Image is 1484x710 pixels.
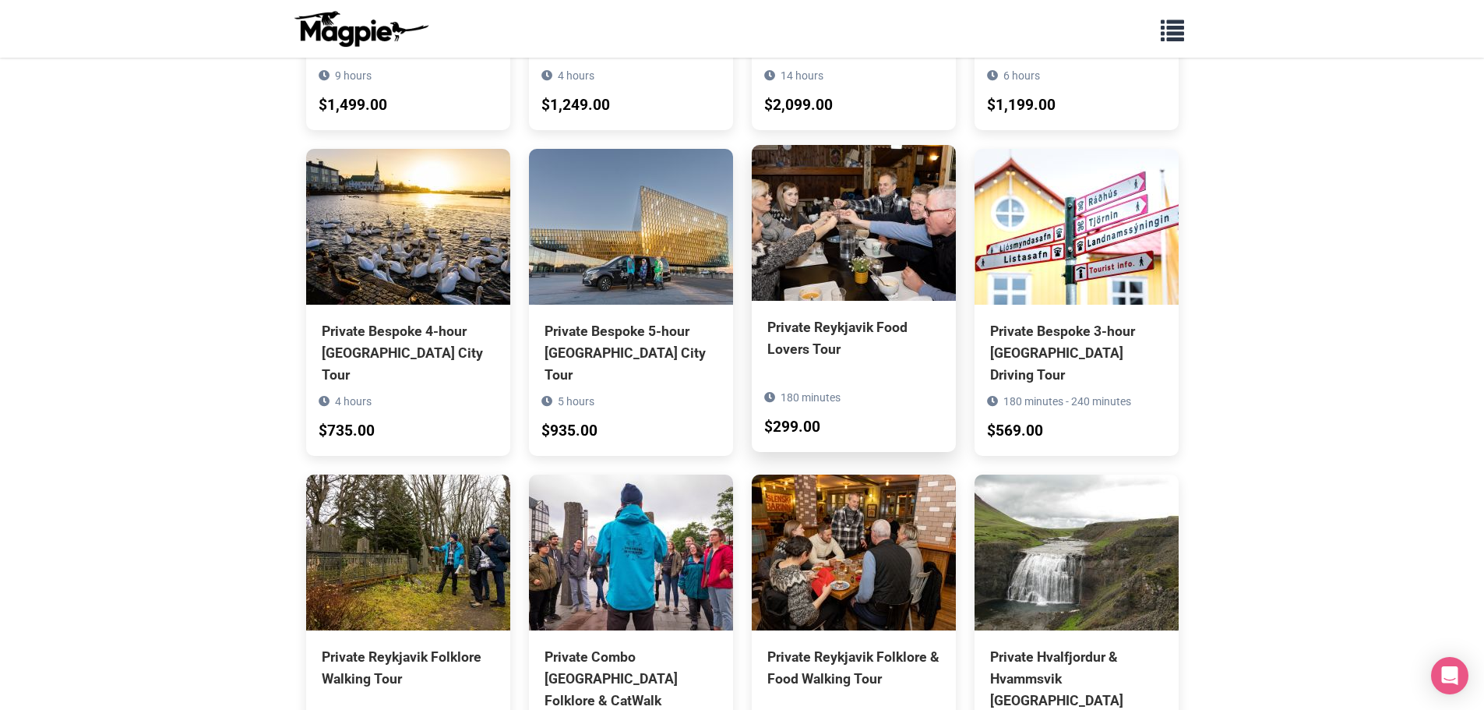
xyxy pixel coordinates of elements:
[291,10,431,48] img: logo-ab69f6fb50320c5b225c76a69d11143b.png
[767,316,940,360] div: Private Reykjavik Food Lovers Tour
[767,646,940,690] div: Private Reykjavik Folklore & Food Walking Tour
[529,149,733,456] a: Private Bespoke 5-hour [GEOGRAPHIC_DATA] City Tour 5 hours $935.00
[752,145,956,301] img: Private Reykjavik Food Lovers Tour
[1431,657,1468,694] div: Open Intercom Messenger
[752,145,956,430] a: Private Reykjavik Food Lovers Tour 180 minutes $299.00
[975,149,1179,305] img: Private Bespoke 3-hour Reykjavik Driving Tour
[764,415,820,440] div: $299.00
[558,69,594,82] span: 4 hours
[306,475,510,631] img: Private Reykjavik Folklore Walking Tour
[335,69,372,82] span: 9 hours
[558,395,594,408] span: 5 hours
[1003,69,1040,82] span: 6 hours
[781,391,841,404] span: 180 minutes
[987,419,1043,443] div: $569.00
[990,320,1163,386] div: Private Bespoke 3-hour [GEOGRAPHIC_DATA] Driving Tour
[545,320,717,386] div: Private Bespoke 5-hour [GEOGRAPHIC_DATA] City Tour
[975,475,1179,631] img: Private Hvalfjordur & Hvammsvik Hot Springs
[319,419,375,443] div: $735.00
[335,395,372,408] span: 4 hours
[306,149,510,305] img: Private Bespoke 4-hour Reykjavik City Tour
[529,475,733,631] img: Private Combo Reykjavik Folklore & CatWalk
[752,475,956,631] img: Private Reykjavik Folklore & Food Walking Tour
[1003,395,1131,408] span: 180 minutes - 240 minutes
[781,69,823,82] span: 14 hours
[541,94,610,118] div: $1,249.00
[529,149,733,305] img: Private Bespoke 5-hour Reykjavik City Tour
[319,94,387,118] div: $1,499.00
[322,320,495,386] div: Private Bespoke 4-hour [GEOGRAPHIC_DATA] City Tour
[541,419,597,443] div: $935.00
[764,94,833,118] div: $2,099.00
[322,646,495,690] div: Private Reykjavik Folklore Walking Tour
[987,94,1056,118] div: $1,199.00
[306,149,510,456] a: Private Bespoke 4-hour [GEOGRAPHIC_DATA] City Tour 4 hours $735.00
[975,149,1179,456] a: Private Bespoke 3-hour [GEOGRAPHIC_DATA] Driving Tour 180 minutes - 240 minutes $569.00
